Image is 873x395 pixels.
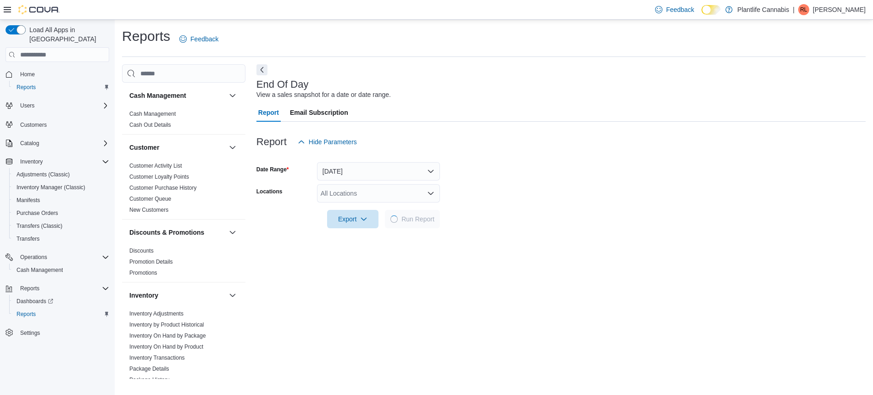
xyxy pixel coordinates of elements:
[2,282,113,295] button: Reports
[129,110,176,118] span: Cash Management
[227,290,238,301] button: Inventory
[666,5,694,14] span: Feedback
[20,71,35,78] span: Home
[176,30,222,48] a: Feedback
[20,158,43,165] span: Inventory
[9,264,113,276] button: Cash Management
[129,91,186,100] h3: Cash Management
[17,327,44,339] a: Settings
[129,143,159,152] h3: Customer
[17,138,109,149] span: Catalog
[309,137,357,147] span: Hide Parameters
[129,269,157,276] span: Promotions
[17,138,43,149] button: Catalog
[13,265,67,276] a: Cash Management
[129,174,189,180] a: Customer Loyalty Points
[2,251,113,264] button: Operations
[17,298,53,305] span: Dashboards
[256,166,289,173] label: Date Range
[20,121,47,129] span: Customers
[13,296,57,307] a: Dashboards
[17,156,109,167] span: Inventory
[17,171,70,178] span: Adjustments (Classic)
[258,103,279,122] span: Report
[701,5,721,15] input: Dark Mode
[17,100,38,111] button: Users
[17,118,109,130] span: Customers
[17,266,63,274] span: Cash Management
[13,220,66,231] a: Transfers (Classic)
[13,296,109,307] span: Dashboards
[129,291,158,300] h3: Inventory
[129,248,154,254] a: Discounts
[737,4,789,15] p: Plantlife Cannabis
[129,355,185,361] a: Inventory Transactions
[129,376,169,384] span: Package History
[17,209,58,217] span: Purchase Orders
[9,194,113,207] button: Manifests
[2,326,113,339] button: Settings
[227,142,238,153] button: Customer
[129,91,225,100] button: Cash Management
[129,228,204,237] h3: Discounts & Promotions
[129,122,171,128] a: Cash Out Details
[2,118,113,131] button: Customers
[227,90,238,101] button: Cash Management
[13,233,109,244] span: Transfers
[17,327,109,339] span: Settings
[129,322,204,328] a: Inventory by Product Historical
[17,184,85,191] span: Inventory Manager (Classic)
[813,4,866,15] p: [PERSON_NAME]
[13,195,109,206] span: Manifests
[13,208,62,219] a: Purchase Orders
[20,140,39,147] span: Catalog
[129,259,173,265] a: Promotion Details
[129,365,169,372] span: Package Details
[129,310,183,317] a: Inventory Adjustments
[294,133,361,151] button: Hide Parameters
[9,207,113,220] button: Purchase Orders
[129,333,206,339] a: Inventory On Hand by Package
[122,108,245,134] div: Cash Management
[13,309,39,320] a: Reports
[129,291,225,300] button: Inventory
[20,285,39,292] span: Reports
[13,265,109,276] span: Cash Management
[20,329,40,337] span: Settings
[13,233,43,244] a: Transfers
[17,310,36,318] span: Reports
[129,344,203,350] a: Inventory On Hand by Product
[13,182,89,193] a: Inventory Manager (Classic)
[385,210,440,228] button: LoadingRun Report
[18,5,60,14] img: Cova
[427,190,434,197] button: Open list of options
[9,308,113,321] button: Reports
[20,254,47,261] span: Operations
[256,188,283,195] label: Locations
[129,207,168,213] a: New Customers
[290,103,348,122] span: Email Subscription
[9,232,113,245] button: Transfers
[9,81,113,94] button: Reports
[129,228,225,237] button: Discounts & Promotions
[17,197,40,204] span: Manifests
[13,208,109,219] span: Purchase Orders
[17,252,109,263] span: Operations
[13,169,73,180] a: Adjustments (Classic)
[17,68,109,80] span: Home
[17,235,39,243] span: Transfers
[9,168,113,181] button: Adjustments (Classic)
[6,64,109,363] nav: Complex example
[129,163,182,169] a: Customer Activity List
[129,121,171,129] span: Cash Out Details
[2,68,113,81] button: Home
[17,252,51,263] button: Operations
